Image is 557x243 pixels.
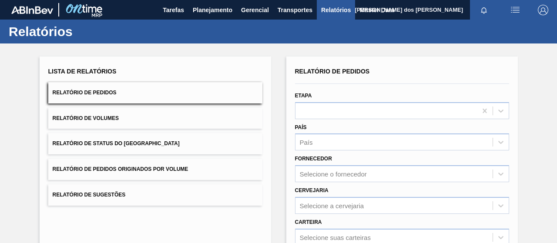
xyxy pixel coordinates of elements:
label: Fornecedor [295,156,332,162]
div: Selecione o fornecedor [300,170,367,178]
img: userActions [510,5,520,15]
label: Cervejaria [295,187,329,193]
button: Relatório de Pedidos Originados por Volume [48,159,262,180]
span: Relatório de Sugestões [53,192,126,198]
div: País [300,139,313,146]
button: Relatório de Pedidos [48,82,262,103]
span: Gerencial [241,5,269,15]
span: Tarefas [163,5,184,15]
button: Relatório de Volumes [48,108,262,129]
span: Planejamento [193,5,232,15]
button: Relatório de Sugestões [48,184,262,206]
label: Carteira [295,219,322,225]
span: Relatório de Volumes [53,115,119,121]
div: Selecione suas carteiras [300,233,371,241]
label: País [295,124,307,130]
button: Relatório de Status do [GEOGRAPHIC_DATA] [48,133,262,154]
div: Selecione a cervejaria [300,202,364,209]
span: Relatório de Pedidos Originados por Volume [53,166,188,172]
span: Lista de Relatórios [48,68,117,75]
button: Notificações [470,4,498,16]
span: Relatório de Pedidos [53,90,117,96]
label: Etapa [295,93,312,99]
h1: Relatórios [9,27,163,37]
span: Relatório de Status do [GEOGRAPHIC_DATA] [53,140,180,146]
span: Relatório de Pedidos [295,68,370,75]
span: Relatórios [321,5,351,15]
span: Transportes [278,5,312,15]
img: Logout [538,5,548,15]
img: TNhmsLtSVTkK8tSr43FrP2fwEKptu5GPRR3wAAAABJRU5ErkJggg== [11,6,53,14]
